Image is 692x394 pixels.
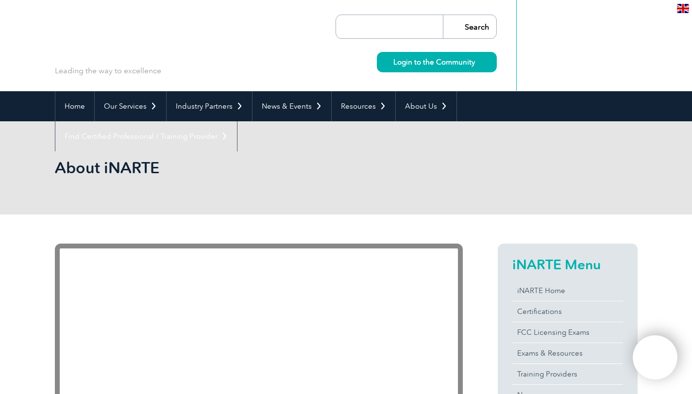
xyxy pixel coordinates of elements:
a: Login to the Community [377,52,497,72]
a: Training Providers [512,364,623,384]
a: Find Certified Professional / Training Provider [55,121,237,151]
a: FCC Licensing Exams [512,322,623,343]
a: About Us [396,91,456,121]
a: Industry Partners [167,91,252,121]
img: svg+xml;nitro-empty-id=MzU4OjIyMw==-1;base64,PHN2ZyB2aWV3Qm94PSIwIDAgMTEgMTEiIHdpZHRoPSIxMSIgaGVp... [475,59,480,65]
a: Home [55,91,94,121]
a: Resources [332,91,395,121]
h2: About iNARTE [55,160,463,176]
a: Exams & Resources [512,343,623,363]
h2: iNARTE Menu [512,257,623,272]
a: iNARTE Home [512,280,623,301]
a: News & Events [253,91,331,121]
a: Certifications [512,301,623,322]
a: Our Services [95,91,166,121]
img: svg+xml;nitro-empty-id=OTA2OjExNg==-1;base64,PHN2ZyB2aWV3Qm94PSIwIDAgNDAwIDQwMCIgd2lkdGg9IjQwMCIg... [643,345,667,370]
input: Search [443,15,496,38]
img: en [677,4,689,13]
p: Leading the way to excellence [55,66,161,76]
